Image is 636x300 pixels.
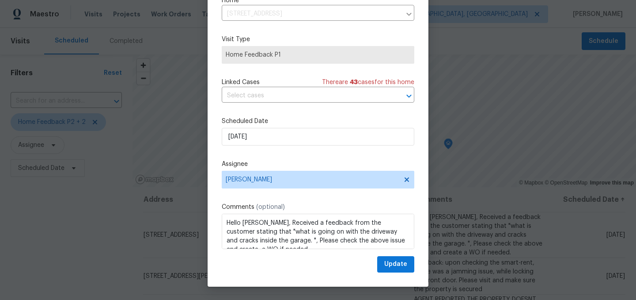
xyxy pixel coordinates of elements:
[226,50,410,59] span: Home Feedback P1
[403,90,415,102] button: Open
[222,117,414,126] label: Scheduled Date
[350,79,358,85] span: 43
[222,203,414,212] label: Comments
[222,35,414,44] label: Visit Type
[384,259,407,270] span: Update
[222,128,414,146] input: M/D/YYYY
[222,214,414,249] textarea: Hello [PERSON_NAME], Received a feedback from the customer stating that "what is going on with th...
[222,78,260,87] span: Linked Cases
[222,160,414,169] label: Assignee
[222,7,401,21] input: Enter in an address
[222,89,390,103] input: Select cases
[322,78,414,87] span: There are case s for this home
[256,204,285,210] span: (optional)
[377,256,414,273] button: Update
[226,176,399,183] span: [PERSON_NAME]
